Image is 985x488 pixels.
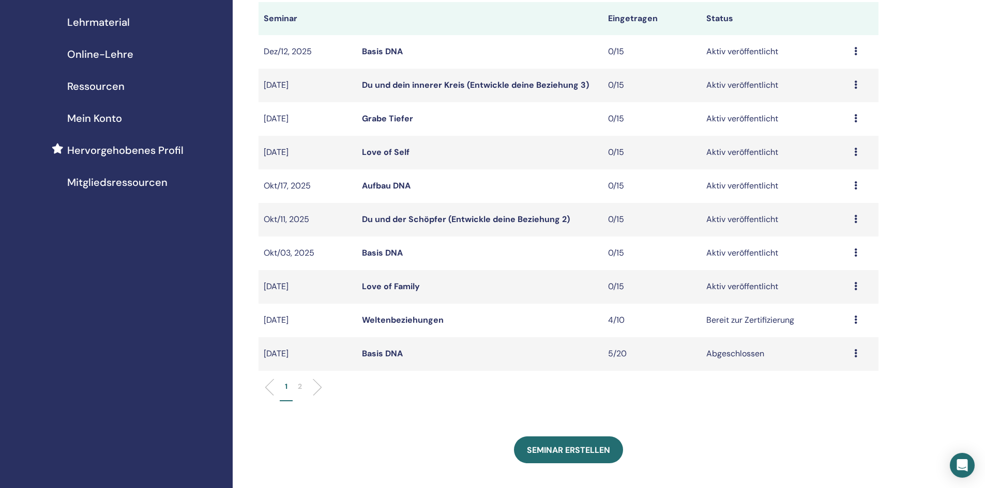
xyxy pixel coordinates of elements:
[259,203,357,237] td: Okt/11, 2025
[362,281,420,292] a: Love of Family
[701,169,848,203] td: Aktiv veröffentlicht
[285,381,287,392] p: 1
[603,169,701,203] td: 0/15
[701,237,848,270] td: Aktiv veröffentlicht
[603,337,701,371] td: 5/20
[701,270,848,304] td: Aktiv veröffentlicht
[362,113,413,124] a: Grabe Tiefer
[67,14,130,30] span: Lehrmaterial
[701,136,848,169] td: Aktiv veröffentlicht
[603,69,701,102] td: 0/15
[362,247,403,258] a: Basis DNA
[701,2,848,35] th: Status
[527,445,610,455] span: Seminar erstellen
[259,337,357,371] td: [DATE]
[950,453,975,478] div: Open Intercom Messenger
[603,270,701,304] td: 0/15
[259,102,357,136] td: [DATE]
[298,381,302,392] p: 2
[701,337,848,371] td: Abgeschlossen
[259,136,357,169] td: [DATE]
[514,436,623,463] a: Seminar erstellen
[67,46,133,62] span: Online-Lehre
[603,2,701,35] th: Eingetragen
[701,35,848,69] td: Aktiv veröffentlicht
[259,69,357,102] td: [DATE]
[362,214,570,225] a: Du und der Schöpfer (Entwickle deine Beziehung 2)
[701,203,848,237] td: Aktiv veröffentlicht
[603,35,701,69] td: 0/15
[67,111,122,126] span: Mein Konto
[603,203,701,237] td: 0/15
[259,35,357,69] td: Dez/12, 2025
[67,175,168,190] span: Mitgliedsressourcen
[259,304,357,337] td: [DATE]
[362,348,403,359] a: Basis DNA
[362,147,410,158] a: Love of Self
[603,237,701,270] td: 0/15
[362,314,444,325] a: Weltenbeziehungen
[362,180,411,191] a: Aufbau DNA
[701,69,848,102] td: Aktiv veröffentlicht
[362,46,403,57] a: Basis DNA
[259,2,357,35] th: Seminar
[67,78,125,94] span: Ressourcen
[701,304,848,337] td: Bereit zur Zertifizierung
[259,270,357,304] td: [DATE]
[362,80,589,90] a: Du und dein innerer Kreis (Entwickle deine Beziehung 3)
[603,102,701,136] td: 0/15
[603,136,701,169] td: 0/15
[259,169,357,203] td: Okt/17, 2025
[67,143,184,158] span: Hervorgehobenes Profil
[259,237,357,270] td: Okt/03, 2025
[603,304,701,337] td: 4/10
[701,102,848,136] td: Aktiv veröffentlicht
